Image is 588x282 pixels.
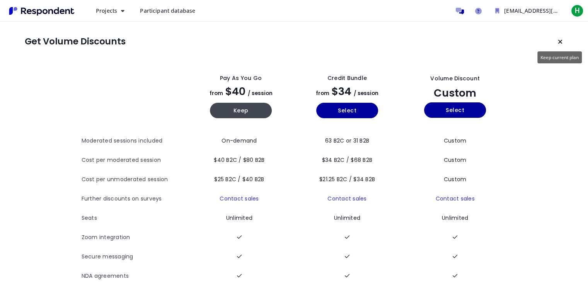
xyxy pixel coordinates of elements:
[430,75,480,83] div: Volume Discount
[248,90,273,97] span: / session
[210,103,272,118] button: Keep current yearly payg plan
[220,74,262,82] div: Pay as you go
[134,4,201,18] a: Participant database
[214,175,264,183] span: $25 B2C / $40 B2B
[82,209,188,228] th: Seats
[444,137,467,144] span: Custom
[470,3,486,19] a: Help and support
[82,170,188,189] th: Cost per unmoderated session
[222,137,257,144] span: On-demand
[82,228,188,247] th: Zoom integration
[220,195,259,202] a: Contact sales
[424,102,486,118] button: Select yearly custom_static plan
[140,7,195,14] span: Participant database
[444,175,467,183] span: Custom
[489,4,566,18] button: harikareddykandukuri@gmail.com Team
[319,175,375,183] span: $21.25 B2C / $34 B2B
[316,90,329,97] span: from
[82,131,188,151] th: Moderated sessions included
[569,4,585,18] button: H
[354,90,378,97] span: / session
[214,156,264,164] span: $40 B2C / $80 B2B
[452,3,467,19] a: Message participants
[322,156,372,164] span: $34 B2C / $68 B2B
[6,5,77,17] img: Respondent
[25,36,126,47] h1: Get Volume Discounts
[96,7,117,14] span: Projects
[540,54,579,60] span: Keep current plan
[90,4,131,18] button: Projects
[435,195,474,202] a: Contact sales
[327,74,367,82] div: Credit Bundle
[82,151,188,170] th: Cost per moderated session
[82,247,188,267] th: Secure messaging
[226,214,252,222] span: Unlimited
[327,195,366,202] a: Contact sales
[552,34,568,49] button: Keep current plan
[225,84,245,99] span: $40
[82,189,188,209] th: Further discounts on surveys
[210,90,223,97] span: from
[442,214,468,222] span: Unlimited
[316,103,378,118] button: Select yearly basic plan
[325,137,369,144] span: 63 B2C or 31 B2B
[334,214,360,222] span: Unlimited
[571,5,583,17] span: H
[434,86,476,100] span: Custom
[332,84,351,99] span: $34
[444,156,467,164] span: Custom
